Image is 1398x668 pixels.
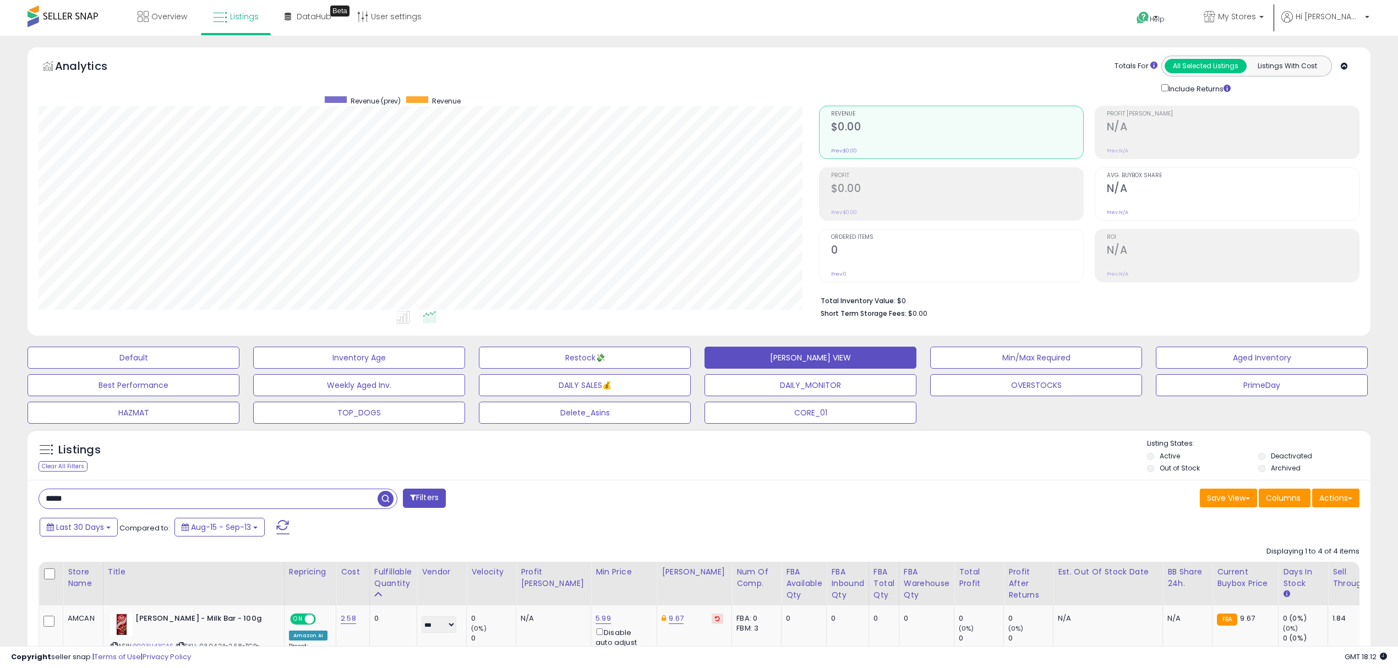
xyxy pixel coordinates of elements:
[289,566,331,578] div: Repricing
[1200,489,1257,507] button: Save View
[471,566,511,578] div: Velocity
[1333,614,1365,623] div: 1.84
[1156,374,1368,396] button: PrimeDay
[1147,439,1370,449] p: Listing States:
[417,562,467,605] th: CSV column name: cust_attr_2_Vendor
[1115,61,1157,72] div: Totals For
[1167,566,1208,589] div: BB Share 24h.
[959,614,1003,623] div: 0
[736,566,777,589] div: Num of Comp.
[1218,11,1256,22] span: My Stores
[1345,651,1387,662] span: 2025-10-14 18:12 GMT
[341,613,356,624] a: 2.58
[831,566,864,601] div: FBA inbound Qty
[108,566,280,578] div: Title
[904,566,949,601] div: FBA Warehouse Qty
[56,522,104,533] span: Last 30 Days
[1160,463,1200,473] label: Out of Stock
[521,614,582,623] div: N/A
[1246,59,1328,73] button: Listings With Cost
[479,402,691,424] button: Delete_Asins
[135,614,269,627] b: [PERSON_NAME] - Milk Bar - 100g
[471,614,516,623] div: 0
[1058,566,1158,578] div: Est. Out Of Stock Date
[1008,614,1053,623] div: 0
[736,623,773,633] div: FBM: 3
[596,613,611,624] a: 5.99
[930,347,1142,369] button: Min/Max Required
[1259,489,1310,507] button: Columns
[230,11,259,22] span: Listings
[831,111,1083,117] span: Revenue
[1266,492,1301,503] span: Columns
[1008,624,1024,633] small: (0%)
[1283,633,1328,643] div: 0 (0%)
[1283,566,1323,589] div: Days In Stock
[831,121,1083,135] h2: $0.00
[1107,173,1359,179] span: Avg. Buybox Share
[705,402,916,424] button: CORE_01
[1296,11,1362,22] span: Hi [PERSON_NAME]
[289,643,327,667] div: Preset:
[68,566,99,589] div: Store Name
[314,615,332,624] span: OFF
[1107,111,1359,117] span: Profit [PERSON_NAME]
[521,566,586,589] div: Profit [PERSON_NAME]
[291,615,305,624] span: ON
[471,624,487,633] small: (0%)
[1107,271,1128,277] small: Prev: N/A
[58,442,101,458] h5: Listings
[831,182,1083,197] h2: $0.00
[253,402,465,424] button: TOP_DOGS
[341,566,365,578] div: Cost
[705,374,916,396] button: DAILY_MONITOR
[297,11,331,22] span: DataHub
[28,402,239,424] button: HAZMAT
[1283,589,1290,599] small: Days In Stock.
[904,614,946,623] div: 0
[1167,614,1204,623] div: N/A
[1160,451,1180,461] label: Active
[422,566,462,578] div: Vendor
[351,96,401,106] span: Revenue (prev)
[1156,347,1368,369] button: Aged Inventory
[253,347,465,369] button: Inventory Age
[1153,82,1244,95] div: Include Returns
[94,651,141,662] a: Terms of Use
[908,308,927,319] span: $0.00
[1217,614,1237,626] small: FBA
[39,461,88,472] div: Clear All Filters
[831,147,857,154] small: Prev: $0.00
[930,374,1142,396] button: OVERSTOCKS
[40,518,118,536] button: Last 30 Days
[831,234,1083,240] span: Ordered Items
[831,271,847,277] small: Prev: 0
[174,518,265,536] button: Aug-15 - Sep-13
[1271,451,1312,461] label: Deactivated
[28,374,239,396] button: Best Performance
[786,614,818,623] div: 0
[959,633,1003,643] div: 0
[831,173,1083,179] span: Profit
[873,566,894,601] div: FBA Total Qty
[1107,234,1359,240] span: ROI
[374,566,412,589] div: Fulfillable Quantity
[1107,244,1359,259] h2: N/A
[151,11,187,22] span: Overview
[11,651,51,662] strong: Copyright
[68,614,95,623] div: AMCAN
[596,626,648,658] div: Disable auto adjust min
[669,613,684,624] a: 9.67
[1008,633,1053,643] div: 0
[1107,121,1359,135] h2: N/A
[28,347,239,369] button: Default
[111,642,260,658] span: | SKU: 03.04.24-2.58-TGP-6203137
[821,309,906,318] b: Short Term Storage Fees:
[143,651,191,662] a: Privacy Policy
[1107,209,1128,216] small: Prev: N/A
[786,566,822,601] div: FBA Available Qty
[1217,566,1274,589] div: Current Buybox Price
[403,489,446,508] button: Filters
[330,6,349,17] div: Tooltip anchor
[705,347,916,369] button: [PERSON_NAME] VIEW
